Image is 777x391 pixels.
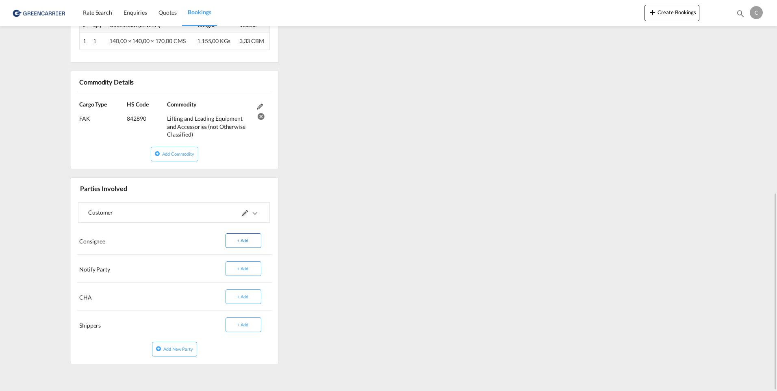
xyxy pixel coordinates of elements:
[167,101,196,108] span: Commodity
[109,37,185,44] span: 140,00 × 140,00 × 170,00 CMS
[77,318,173,332] div: Shippers
[80,33,90,50] td: 1
[77,262,173,276] div: Notify Party
[79,101,107,108] span: Cargo Type
[156,346,161,352] md-icon: icon-plus-circle
[127,109,165,123] div: 842890
[239,37,264,44] span: 3,33 CBM
[188,9,211,15] span: Bookings
[648,7,658,17] md-icon: icon-plus 400-fg
[152,342,197,356] button: icon-plus-circleAdd New Party
[88,209,113,216] span: Customer
[78,181,173,195] div: Parties Involved
[163,346,193,352] span: Add New Party
[257,104,263,110] md-icon: Edit
[645,5,699,21] button: icon-plus 400-fgCreate Bookings
[8,8,186,17] body: WYSIWYG-Editor, editor2
[226,233,261,248] button: + Add
[83,9,112,16] span: Rate Search
[750,6,763,19] div: C
[167,109,253,139] div: Lifting and Loading Equipment and Accessories (not Otherwise Classified)
[124,9,147,16] span: Enquiries
[736,9,745,21] div: icon-magnify
[151,147,198,161] button: icon-plus-circleAdd Commodity
[158,9,176,16] span: Quotes
[12,4,67,22] img: 1378a7308afe11ef83610d9e779c6b34.png
[736,9,745,18] md-icon: icon-magnify
[162,151,194,156] span: Add Commodity
[257,111,263,117] md-icon: icon-cancel
[127,101,148,108] span: HS Code
[197,37,230,44] span: 1.155,00 KGs
[226,317,261,332] button: + Add
[79,109,127,123] div: FAK
[226,289,261,304] button: + Add
[226,261,261,276] button: + Add
[250,209,260,218] md-icon: icons/ic_keyboard_arrow_right_black_24px.svg
[77,290,173,304] div: CHA
[90,33,106,50] td: 1
[77,234,173,248] div: Consignee
[77,74,173,89] div: Commodity Details
[154,151,160,156] md-icon: icon-plus-circle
